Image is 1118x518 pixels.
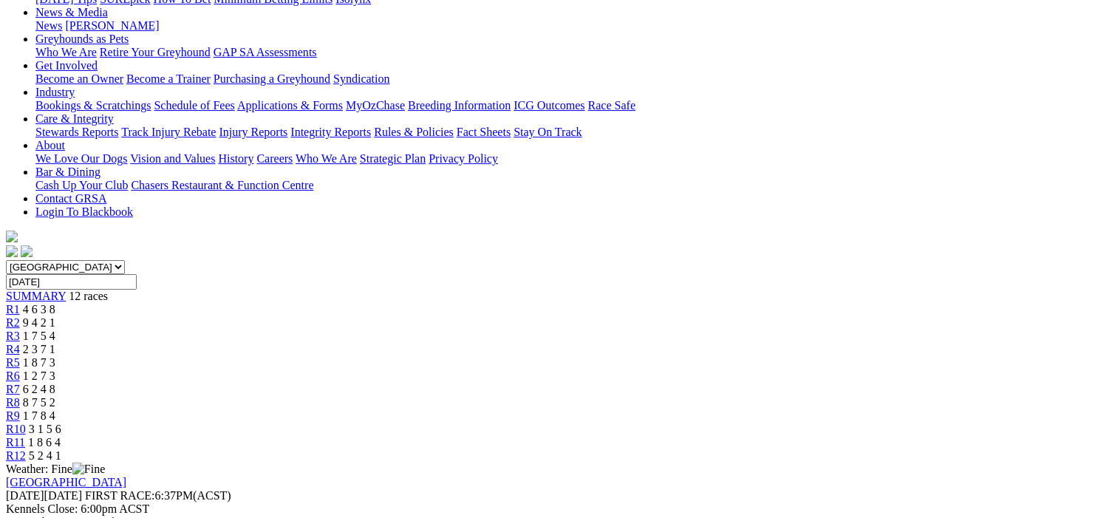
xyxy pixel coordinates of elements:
[218,152,253,165] a: History
[35,86,75,98] a: Industry
[29,423,61,435] span: 3 1 5 6
[23,303,55,316] span: 4 6 3 8
[35,99,151,112] a: Bookings & Scratchings
[587,99,635,112] a: Race Safe
[6,231,18,242] img: logo-grsa-white.png
[85,489,154,502] span: FIRST RACE:
[35,205,133,218] a: Login To Blackbook
[35,192,106,205] a: Contact GRSA
[6,409,20,422] a: R9
[6,369,20,382] a: R6
[35,19,62,32] a: News
[69,290,108,302] span: 12 races
[35,126,118,138] a: Stewards Reports
[6,502,1112,516] div: Kennels Close: 6:00pm ACST
[121,126,216,138] a: Track Injury Rebate
[28,436,61,449] span: 1 8 6 4
[35,152,1112,166] div: About
[6,489,82,502] span: [DATE]
[35,166,100,178] a: Bar & Dining
[23,383,55,395] span: 6 2 4 8
[35,139,65,151] a: About
[65,19,159,32] a: [PERSON_NAME]
[131,179,313,191] a: Chasers Restaurant & Function Centre
[6,356,20,369] a: R5
[23,396,55,409] span: 8 7 5 2
[35,19,1112,33] div: News & Media
[21,245,33,257] img: twitter.svg
[6,383,20,395] a: R7
[6,245,18,257] img: facebook.svg
[296,152,357,165] a: Who We Are
[126,72,211,85] a: Become a Trainer
[6,303,20,316] a: R1
[6,476,126,488] a: [GEOGRAPHIC_DATA]
[514,126,582,138] a: Stay On Track
[130,152,215,165] a: Vision and Values
[23,330,55,342] span: 1 7 5 4
[374,126,454,138] a: Rules & Policies
[514,99,584,112] a: ICG Outcomes
[6,343,20,355] a: R4
[6,449,26,462] a: R12
[23,343,55,355] span: 2 3 7 1
[6,274,137,290] input: Select date
[23,356,55,369] span: 1 8 7 3
[6,436,25,449] a: R11
[429,152,498,165] a: Privacy Policy
[6,489,44,502] span: [DATE]
[35,112,114,125] a: Care & Integrity
[214,72,330,85] a: Purchasing a Greyhound
[256,152,293,165] a: Careers
[6,330,20,342] a: R3
[85,489,231,502] span: 6:37PM(ACST)
[360,152,426,165] a: Strategic Plan
[6,396,20,409] a: R8
[333,72,389,85] a: Syndication
[6,423,26,435] a: R10
[35,179,128,191] a: Cash Up Your Club
[35,179,1112,192] div: Bar & Dining
[35,72,1112,86] div: Get Involved
[35,152,127,165] a: We Love Our Dogs
[346,99,405,112] a: MyOzChase
[23,369,55,382] span: 1 2 7 3
[35,46,97,58] a: Who We Are
[35,46,1112,59] div: Greyhounds as Pets
[290,126,371,138] a: Integrity Reports
[35,99,1112,112] div: Industry
[35,72,123,85] a: Become an Owner
[219,126,287,138] a: Injury Reports
[408,99,511,112] a: Breeding Information
[72,463,105,476] img: Fine
[214,46,317,58] a: GAP SA Assessments
[6,463,105,475] span: Weather: Fine
[237,99,343,112] a: Applications & Forms
[457,126,511,138] a: Fact Sheets
[100,46,211,58] a: Retire Your Greyhound
[23,316,55,329] span: 9 4 2 1
[29,449,61,462] span: 5 2 4 1
[6,316,20,329] a: R2
[35,59,98,72] a: Get Involved
[35,6,108,18] a: News & Media
[6,290,66,302] a: SUMMARY
[35,33,129,45] a: Greyhounds as Pets
[154,99,234,112] a: Schedule of Fees
[35,126,1112,139] div: Care & Integrity
[23,409,55,422] span: 1 7 8 4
